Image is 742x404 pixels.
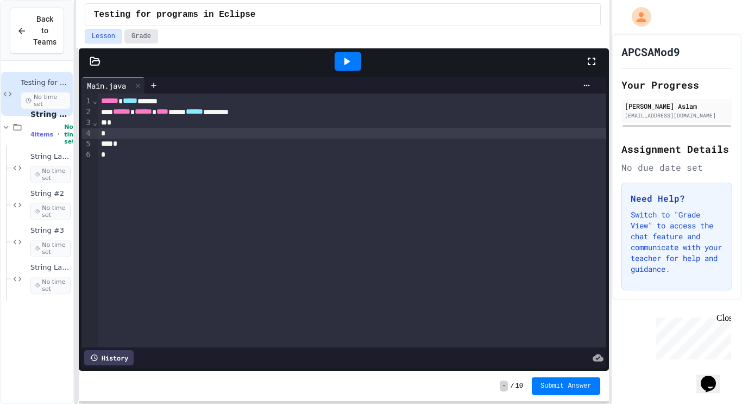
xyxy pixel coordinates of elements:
span: String Lab #4 [30,263,71,272]
span: - [500,381,508,391]
h2: Assignment Details [621,141,732,157]
div: 2 [81,107,92,117]
button: Submit Answer [532,377,600,395]
span: Fold line [92,118,98,127]
span: Testing for programs in Eclipse [21,78,71,88]
span: String #3 [30,226,71,235]
span: Fold line [92,96,98,105]
h3: Need Help? [631,192,723,205]
button: Back to Teams [10,8,64,54]
div: 4 [81,128,92,139]
span: / [510,382,514,390]
div: Main.java [81,80,131,91]
span: String #2 [30,189,71,198]
span: No time set [64,123,79,145]
span: • [58,130,60,139]
span: 4 items [30,131,53,138]
div: [PERSON_NAME] Aslam [625,101,729,111]
span: Back to Teams [33,14,56,48]
button: Grade [124,29,158,43]
span: Submit Answer [540,382,592,390]
span: No time set [30,166,71,183]
span: No time set [30,240,71,257]
div: 5 [81,139,92,150]
div: [EMAIL_ADDRESS][DOMAIN_NAME] [625,111,729,120]
iframe: chat widget [696,361,731,393]
div: History [84,350,134,365]
div: Chat with us now!Close [4,4,75,69]
div: 1 [81,96,92,107]
h1: APCSAMod9 [621,44,680,59]
span: No time set [21,92,71,109]
div: Main.java [81,77,145,94]
span: String Programs [30,109,71,119]
button: Lesson [85,29,122,43]
div: 3 [81,117,92,128]
h2: Your Progress [621,77,732,92]
span: No time set [30,277,71,294]
div: 6 [81,150,92,160]
p: Switch to "Grade View" to access the chat feature and communicate with your teacher for help and ... [631,209,723,275]
div: No due date set [621,161,732,174]
span: Testing for programs in Eclipse [94,8,256,21]
iframe: chat widget [652,313,731,359]
span: String Lab #1 [30,152,71,161]
span: No time set [30,203,71,220]
span: 10 [515,382,523,390]
div: My Account [620,4,654,29]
